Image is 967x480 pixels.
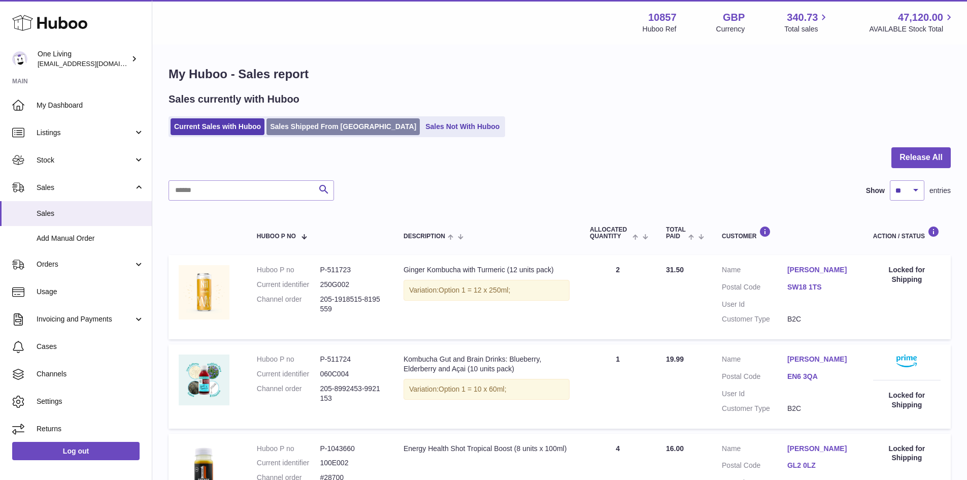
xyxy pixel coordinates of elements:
[787,11,818,24] span: 340.73
[169,92,299,106] h2: Sales currently with Huboo
[37,209,144,218] span: Sales
[873,226,941,240] div: Action / Status
[257,369,320,379] dt: Current identifier
[722,389,787,399] dt: User Id
[422,118,503,135] a: Sales Not With Huboo
[404,280,570,301] div: Variation:
[37,397,144,406] span: Settings
[666,355,684,363] span: 19.99
[257,355,320,364] dt: Huboo P no
[722,404,787,413] dt: Customer Type
[37,342,144,351] span: Cases
[179,265,229,319] img: gingercan_2x_9944df1f-1845-429f-88bd-5cca0bea738d.jpg
[722,355,787,367] dt: Name
[873,444,941,463] div: Locked for Shipping
[439,286,510,294] span: Option 1 = 12 x 250ml;
[257,444,320,454] dt: Huboo P no
[320,280,383,290] dd: 250G002
[12,442,140,460] a: Log out
[787,404,853,413] dd: B2C
[722,300,787,309] dt: User Id
[722,265,787,277] dt: Name
[320,444,383,454] dd: P-1043660
[869,11,955,34] a: 47,120.00 AVAILABLE Stock Total
[787,444,853,454] a: [PERSON_NAME]
[722,444,787,456] dt: Name
[320,384,383,403] dd: 205-8992453-9921153
[787,461,853,470] a: GL2 0LZ
[257,458,320,468] dt: Current identifier
[873,265,941,284] div: Locked for Shipping
[784,11,829,34] a: 340.73 Total sales
[404,233,445,240] span: Description
[643,24,677,34] div: Huboo Ref
[784,24,829,34] span: Total sales
[869,24,955,34] span: AVAILABLE Stock Total
[891,147,951,168] button: Release All
[722,226,853,240] div: Customer
[722,282,787,295] dt: Postal Code
[320,265,383,275] dd: P-511723
[37,128,134,138] span: Listings
[787,265,853,275] a: [PERSON_NAME]
[580,344,656,429] td: 1
[866,186,885,196] label: Show
[320,355,383,364] dd: P-511724
[439,385,506,393] span: Option 1 = 10 x 60ml;
[37,369,144,379] span: Channels
[320,458,383,468] dd: 100E002
[37,424,144,434] span: Returns
[580,255,656,339] td: 2
[666,444,684,453] span: 16.00
[37,234,144,243] span: Add Manual Order
[404,355,570,374] div: Kombucha Gut and Brain Drinks: Blueberry, Elderberry and Açai (10 units pack)
[929,186,951,196] span: entries
[722,461,787,473] dt: Postal Code
[898,11,943,24] span: 47,120.00
[257,280,320,290] dt: Current identifier
[266,118,420,135] a: Sales Shipped From [GEOGRAPHIC_DATA]
[404,265,570,275] div: Ginger Kombucha with Turmeric (12 units pack)
[722,314,787,324] dt: Customer Type
[171,118,264,135] a: Current Sales with Huboo
[257,384,320,403] dt: Channel order
[169,66,951,82] h1: My Huboo - Sales report
[666,266,684,274] span: 31.50
[648,11,677,24] strong: 10857
[257,233,296,240] span: Huboo P no
[666,227,686,240] span: Total paid
[320,295,383,314] dd: 205-1918515-8195559
[257,295,320,314] dt: Channel order
[37,101,144,110] span: My Dashboard
[38,59,149,68] span: [EMAIL_ADDRESS][DOMAIN_NAME]
[179,355,229,405] img: 2_ff9a4837-d8c7-4989-8270-3d775d28ca3a.jpg
[787,282,853,292] a: SW18 1TS
[896,355,917,367] img: primelogo.png
[320,369,383,379] dd: 060C004
[38,49,129,69] div: One Living
[873,391,941,410] div: Locked for Shipping
[37,314,134,324] span: Invoicing and Payments
[37,155,134,165] span: Stock
[787,355,853,364] a: [PERSON_NAME]
[787,372,853,381] a: EN6 3QA
[716,24,745,34] div: Currency
[12,51,27,67] img: internalAdmin-10857@internal.huboo.com
[590,227,630,240] span: ALLOCATED Quantity
[37,287,144,297] span: Usage
[723,11,745,24] strong: GBP
[37,183,134,193] span: Sales
[404,379,570,400] div: Variation:
[722,372,787,384] dt: Postal Code
[37,260,134,269] span: Orders
[404,444,570,454] div: Energy Health Shot Tropical Boost (8 units x 100ml)
[787,314,853,324] dd: B2C
[257,265,320,275] dt: Huboo P no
